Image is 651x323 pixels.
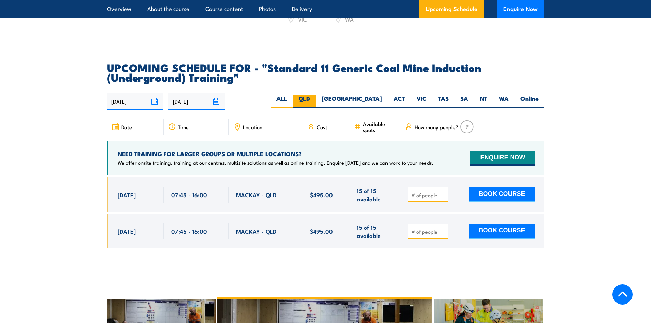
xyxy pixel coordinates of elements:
span: 07:45 - 16:00 [171,191,207,199]
span: 15 of 15 available [357,223,393,239]
label: SA [455,95,474,108]
input: To date [168,93,225,110]
span: $495.00 [310,227,333,235]
input: # of people [411,228,446,235]
span: Time [178,124,189,130]
span: [DATE] [118,227,136,235]
h4: NEED TRAINING FOR LARGER GROUPS OR MULTIPLE LOCATIONS? [118,150,433,158]
span: 07:45 - 16:00 [171,227,207,235]
span: $495.00 [310,191,333,199]
label: NT [474,95,493,108]
label: TAS [432,95,455,108]
span: Cost [317,124,327,130]
span: 15 of 15 available [357,187,393,203]
span: [DATE] [118,191,136,199]
span: MACKAY - QLD [236,191,277,199]
label: ALL [271,95,293,108]
p: We offer onsite training, training at our centres, multisite solutions as well as online training... [118,159,433,166]
button: BOOK COURSE [469,224,535,239]
span: Location [243,124,262,130]
span: Date [121,124,132,130]
span: How many people? [415,124,458,130]
span: MACKAY - QLD [236,227,277,235]
label: WA [493,95,515,108]
label: Online [515,95,544,108]
label: VIC [411,95,432,108]
button: ENQUIRE NOW [470,151,535,166]
h2: UPCOMING SCHEDULE FOR - "Standard 11 Generic Coal Mine Induction (Underground) Training" [107,63,544,82]
label: [GEOGRAPHIC_DATA] [316,95,388,108]
label: QLD [293,95,316,108]
span: Available spots [363,121,395,133]
label: ACT [388,95,411,108]
input: # of people [411,192,446,199]
input: From date [107,93,163,110]
button: BOOK COURSE [469,187,535,202]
